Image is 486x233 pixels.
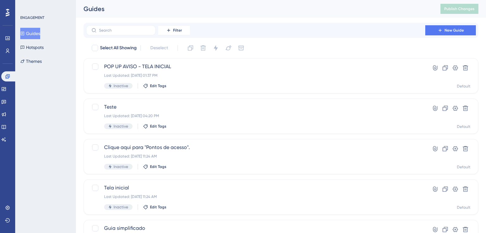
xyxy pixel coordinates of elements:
[104,144,407,151] span: Clique aqui para "Pontos de acesso".
[104,103,407,111] span: Teste
[445,28,464,33] span: New Guide
[143,83,166,88] button: Edit Tags
[104,113,407,118] div: Last Updated: [DATE] 04:20 PM
[84,4,425,13] div: Guides
[20,28,40,39] button: Guides
[457,164,470,170] div: Default
[104,63,407,70] span: POP UP AVISO - TELA INICIAL
[145,42,174,54] button: Deselect
[114,124,128,129] span: Inactive
[104,184,407,192] span: Tela inicial
[143,164,166,169] button: Edit Tags
[150,44,168,52] span: Deselect
[104,194,407,199] div: Last Updated: [DATE] 11:24 AM
[150,83,166,88] span: Edit Tags
[114,83,128,88] span: Inactive
[457,84,470,89] div: Default
[444,6,475,11] span: Publish Changes
[114,164,128,169] span: Inactive
[20,42,44,53] button: Hotspots
[143,124,166,129] button: Edit Tags
[99,28,150,33] input: Search
[100,44,137,52] span: Select All Showing
[104,224,407,232] span: Guia simplificado
[440,4,478,14] button: Publish Changes
[143,205,166,210] button: Edit Tags
[114,205,128,210] span: Inactive
[173,28,182,33] span: Filter
[150,124,166,129] span: Edit Tags
[104,73,407,78] div: Last Updated: [DATE] 01:37 PM
[150,164,166,169] span: Edit Tags
[457,124,470,129] div: Default
[20,56,42,67] button: Themes
[150,205,166,210] span: Edit Tags
[104,154,407,159] div: Last Updated: [DATE] 11:24 AM
[20,15,44,20] div: ENGAGEMENT
[158,25,190,35] button: Filter
[457,205,470,210] div: Default
[425,25,476,35] button: New Guide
